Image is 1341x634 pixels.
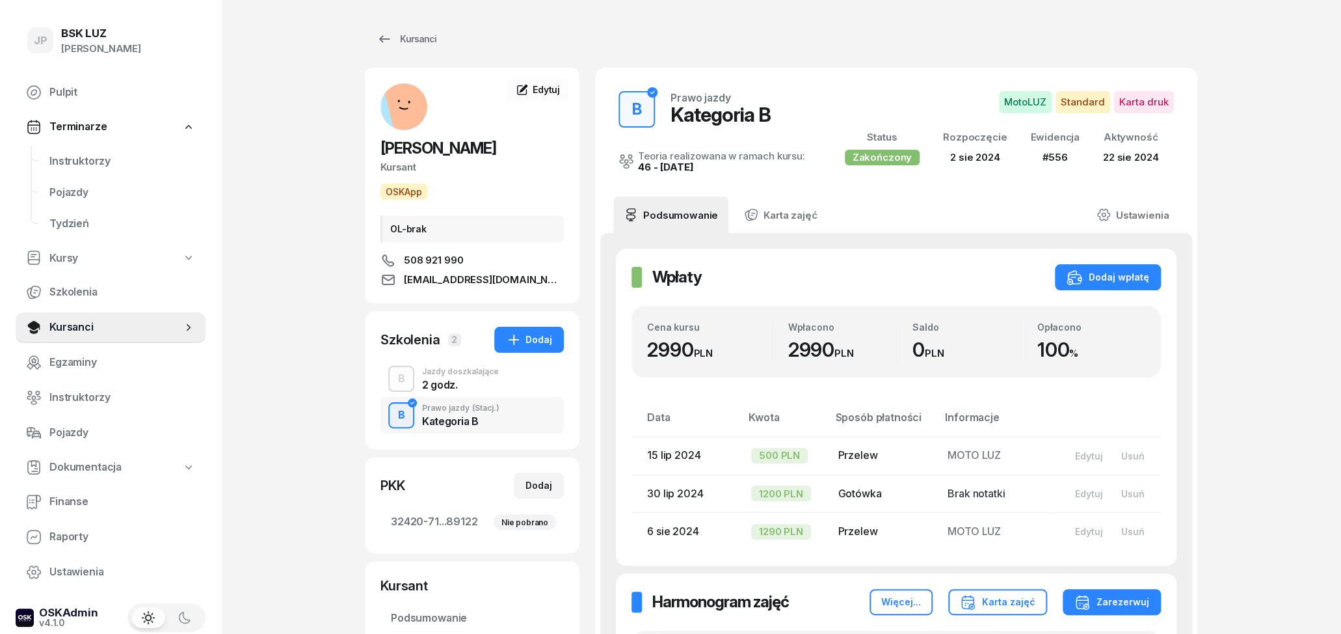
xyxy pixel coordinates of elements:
span: MotoLUZ [999,91,1052,113]
span: Karta druk [1114,91,1174,113]
div: Cena kursu [647,322,772,333]
span: (Stacj.) [472,404,499,412]
div: Gotówka [838,486,927,503]
span: MOTO LUZ [948,525,1001,538]
div: 2990 [647,338,772,362]
small: PLN [834,347,854,359]
div: Usuń [1121,526,1144,537]
button: Karta zajęć [948,589,1047,615]
a: Ustawienia [16,557,206,588]
a: Kursanci [365,26,448,52]
span: Raporty [49,529,195,545]
a: Pojazdy [16,417,206,448]
span: 2 [448,333,461,346]
span: Terminarze [49,118,107,135]
a: Instruktorzy [39,146,206,177]
div: 2990 [788,338,897,362]
div: Dodaj [525,478,552,493]
span: Pojazdy [49,424,195,441]
div: Edytuj [1074,526,1102,537]
div: Kursanci [377,31,436,47]
h2: Harmonogram zajęć [652,592,789,613]
span: Brak notatki [948,487,1005,500]
div: 22 sie 2024 [1103,149,1158,166]
button: Dodaj [494,327,564,353]
a: [EMAIL_ADDRESS][DOMAIN_NAME] [380,272,564,288]
div: 1200 PLN [751,486,811,501]
span: [EMAIL_ADDRESS][DOMAIN_NAME] [404,272,564,288]
div: B [393,404,410,426]
div: Opłacono [1037,322,1146,333]
button: BPrawo jazdy(Stacj.)Kategoria B [380,397,564,434]
span: 32420-71...89122 [391,514,553,531]
span: Kursanci [49,319,182,336]
small: % [1069,347,1078,359]
button: Usuń [1111,521,1153,542]
span: #556 [1042,151,1067,163]
button: Edytuj [1065,483,1111,504]
div: Zarezerwuj [1074,594,1149,610]
button: OSKApp [380,184,427,200]
div: Zakończony [845,150,920,165]
div: B [393,368,410,390]
a: 46 - [DATE] [638,161,693,173]
button: B [388,366,414,392]
div: [PERSON_NAME] [61,40,141,57]
span: Instruktorzy [49,153,195,170]
a: Pojazdy [39,177,206,208]
div: Ewidencja [1030,129,1080,146]
span: Tydzień [49,215,195,232]
a: Tydzień [39,208,206,240]
div: Dodaj [506,332,552,348]
div: 0 [912,338,1021,362]
a: Karta zajęć [734,197,827,233]
span: 15 lip 2024 [647,448,700,462]
span: Dokumentacja [49,459,122,476]
span: 508 921 990 [404,253,463,268]
a: Szkolenia [16,277,206,308]
a: Raporty [16,521,206,553]
a: Terminarze [16,112,206,142]
button: Więcej... [870,589,933,615]
div: Przelew [838,523,927,540]
div: Kursant [380,159,564,176]
div: Status [845,129,920,146]
a: Instruktorzy [16,382,206,413]
span: Podsumowanie [391,610,553,627]
div: Wpłacono [788,322,897,333]
button: Edytuj [1065,521,1111,542]
span: Pulpit [49,84,195,101]
div: Więcej... [881,594,921,610]
div: Prawo jazdy [422,404,499,412]
div: Usuń [1121,450,1144,462]
button: Edytuj [1065,445,1111,467]
div: Usuń [1121,488,1144,499]
a: Egzaminy [16,347,206,378]
a: Ustawienia [1086,197,1179,233]
th: Data [631,409,741,437]
div: Prawo jazdy [670,92,730,103]
div: Nie pobrano [494,514,556,530]
div: Kategoria B [670,103,771,126]
div: v4.1.0 [39,618,98,627]
small: PLN [693,347,713,359]
a: Kursanci [16,312,206,343]
button: Zarezerwuj [1063,589,1161,615]
a: Pulpit [16,77,206,108]
div: Saldo [912,322,1021,333]
a: Finanse [16,486,206,517]
button: B [618,91,655,128]
a: 508 921 990 [380,253,564,268]
span: Kursy [49,250,78,267]
span: MOTO LUZ [948,448,1001,462]
button: Dodaj [514,473,564,499]
div: Dodaj wpłatę [1067,269,1149,285]
div: Szkolenia [380,331,440,349]
div: Jazdy doszkalające [422,368,499,376]
th: Informacje [937,409,1055,437]
span: 2 sie 2024 [950,151,1000,163]
div: Teoria realizowana w ramach kursu: [638,151,805,161]
div: Rozpoczęcie [943,129,1007,146]
th: Sposób płatności [827,409,937,437]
